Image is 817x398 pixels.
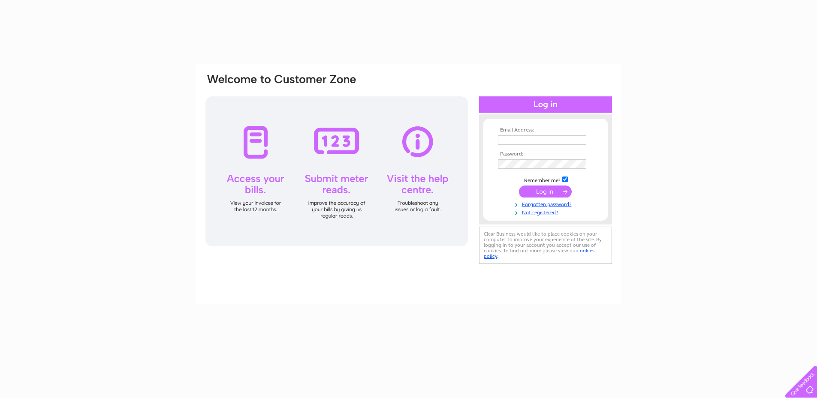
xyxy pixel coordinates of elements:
[496,127,595,133] th: Email Address:
[498,200,595,208] a: Forgotten password?
[496,175,595,184] td: Remember me?
[479,227,612,264] div: Clear Business would like to place cookies on your computer to improve your experience of the sit...
[484,248,594,259] a: cookies policy
[498,208,595,216] a: Not registered?
[496,151,595,157] th: Password:
[519,186,572,198] input: Submit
